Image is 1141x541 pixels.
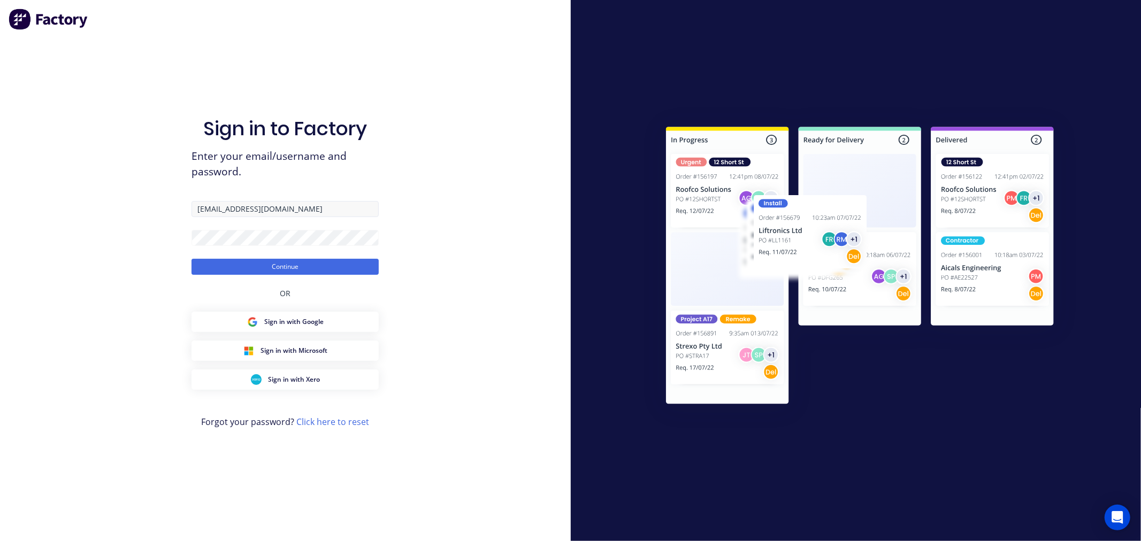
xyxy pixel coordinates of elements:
[1105,505,1130,530] div: Open Intercom Messenger
[268,375,320,384] span: Sign in with Xero
[192,369,379,390] button: Xero Sign inSign in with Xero
[243,345,254,356] img: Microsoft Sign in
[192,312,379,332] button: Google Sign inSign in with Google
[192,149,379,180] span: Enter your email/username and password.
[280,275,290,312] div: OR
[261,346,327,355] span: Sign in with Microsoft
[247,316,258,327] img: Google Sign in
[192,201,379,217] input: Email/Username
[201,415,369,428] span: Forgot your password?
[642,105,1077,429] img: Sign in
[203,117,367,140] h1: Sign in to Factory
[296,416,369,428] a: Click here to reset
[9,9,89,30] img: Factory
[251,374,262,385] img: Xero Sign in
[192,259,379,275] button: Continue
[192,341,379,361] button: Microsoft Sign inSign in with Microsoft
[264,317,324,327] span: Sign in with Google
